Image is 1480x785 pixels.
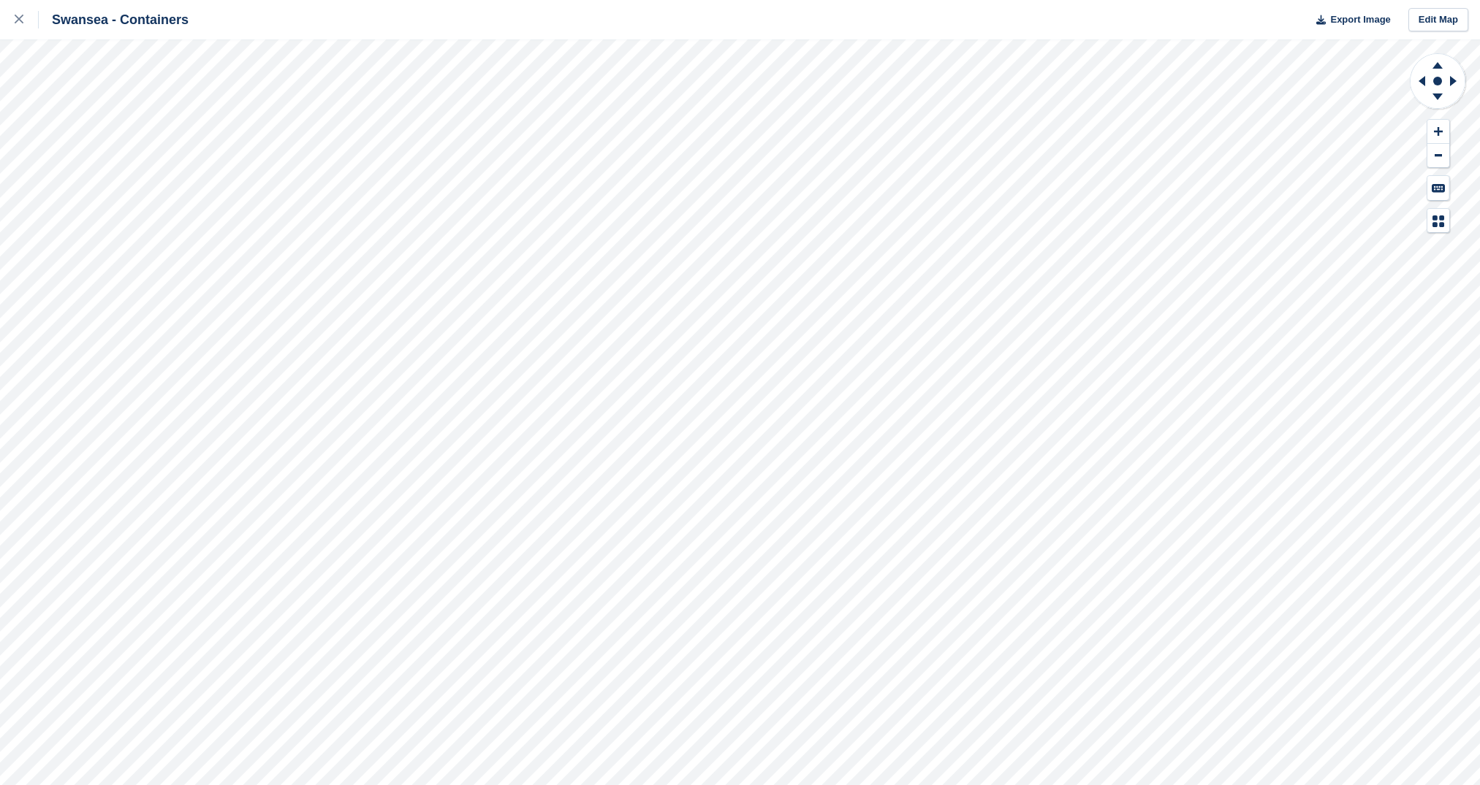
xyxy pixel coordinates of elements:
[1427,144,1449,168] button: Zoom Out
[39,11,189,28] div: Swansea - Containers
[1427,176,1449,200] button: Keyboard Shortcuts
[1408,8,1468,32] a: Edit Map
[1427,120,1449,144] button: Zoom In
[1330,12,1390,27] span: Export Image
[1308,8,1391,32] button: Export Image
[1427,209,1449,233] button: Map Legend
